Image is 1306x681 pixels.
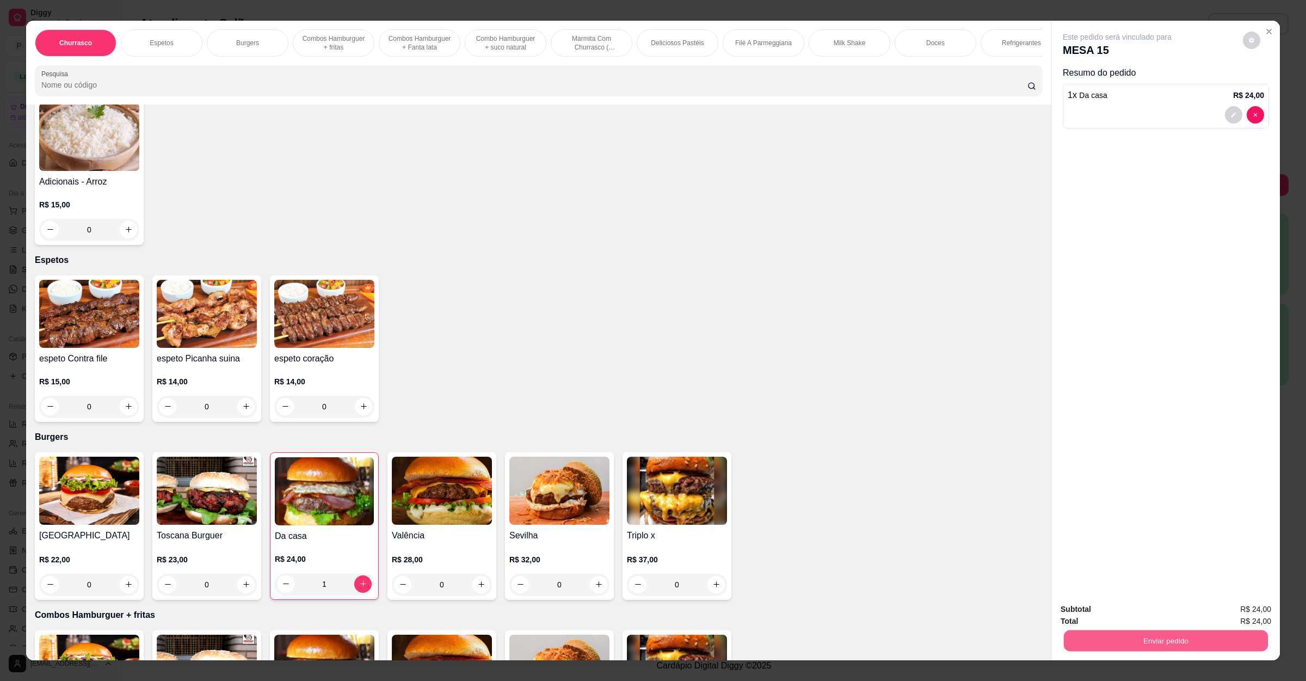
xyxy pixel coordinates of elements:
span: Da casa [1079,91,1107,100]
p: R$ 14,00 [274,376,374,387]
h4: [GEOGRAPHIC_DATA] [39,529,139,542]
img: product-image [39,280,139,348]
p: R$ 23,00 [157,554,257,565]
p: Deliciosos Pastéis [651,39,704,47]
h4: Triplo x [627,529,727,542]
button: decrease-product-quantity [159,398,176,415]
p: R$ 37,00 [627,554,727,565]
button: decrease-product-quantity [276,398,294,415]
img: product-image [39,457,139,525]
button: decrease-product-quantity [1225,106,1242,124]
p: Burgers [35,431,1043,444]
button: decrease-product-quantity [41,221,59,238]
p: Burgers [236,39,259,47]
p: Combos Hamburguer + fritas [302,34,365,52]
p: Combo Hamburguer + suco natural [474,34,537,52]
p: Resumo do pedido [1063,66,1269,79]
h4: Toscana Burguer [157,529,257,542]
h4: espeto Picanha suina [157,352,257,365]
p: Doces [926,39,945,47]
button: Close [1260,23,1278,40]
button: increase-product-quantity [120,398,137,415]
img: product-image [274,280,374,348]
span: R$ 24,00 [1240,603,1271,615]
button: decrease-product-quantity [1243,32,1260,49]
p: R$ 14,00 [157,376,257,387]
button: increase-product-quantity [237,398,255,415]
p: R$ 24,00 [1233,90,1264,101]
p: Marmita Com Churrasco ( Novidade ) [560,34,623,52]
button: increase-product-quantity [120,221,137,238]
button: Enviar pedido [1064,630,1268,652]
p: R$ 15,00 [39,376,139,387]
h4: Valência [392,529,492,542]
img: product-image [157,457,257,525]
p: Combos Hamburguer + Fanta lata [388,34,451,52]
p: Combos Hamburguer + fritas [35,609,1043,622]
h4: Adicionais - Arroz [39,175,139,188]
button: decrease-product-quantity [41,398,59,415]
p: R$ 24,00 [275,554,374,565]
h4: espeto Contra file [39,352,139,365]
input: Pesquisa [41,79,1027,90]
button: decrease-product-quantity [1247,106,1264,124]
p: Este pedido será vinculado para [1063,32,1172,42]
strong: Total [1061,617,1078,625]
p: R$ 15,00 [39,199,139,210]
p: 1 x [1068,89,1107,102]
p: Filé A Parmeggiana [735,39,792,47]
p: Espetos [35,254,1043,267]
span: R$ 24,00 [1240,615,1271,627]
p: Churrasco [59,39,92,47]
h4: espeto coração [274,352,374,365]
button: increase-product-quantity [355,398,372,415]
p: R$ 28,00 [392,554,492,565]
img: product-image [275,457,374,525]
img: product-image [627,457,727,525]
p: Milk Shake [834,39,866,47]
img: product-image [392,457,492,525]
p: R$ 22,00 [39,554,139,565]
h4: Da casa [275,530,374,543]
strong: Subtotal [1061,605,1091,613]
p: R$ 32,00 [509,554,609,565]
img: product-image [509,457,609,525]
img: product-image [39,103,139,171]
p: MESA 15 [1063,42,1172,58]
label: Pesquisa [41,69,72,78]
p: Espetos [150,39,173,47]
h4: Sevilha [509,529,609,542]
p: Refrigerantes [1002,39,1041,47]
img: product-image [157,280,257,348]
